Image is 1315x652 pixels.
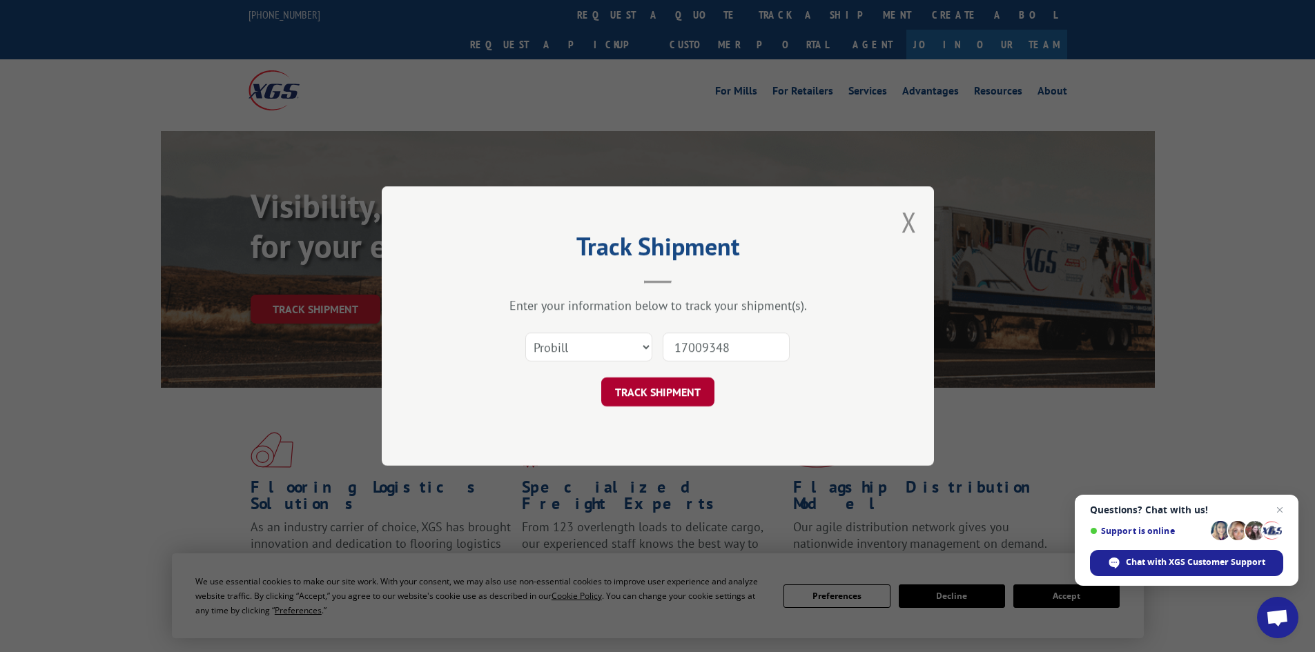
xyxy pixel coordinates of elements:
[1090,550,1283,576] div: Chat with XGS Customer Support
[1257,597,1298,638] div: Open chat
[451,297,865,313] div: Enter your information below to track your shipment(s).
[902,204,917,240] button: Close modal
[1090,504,1283,515] span: Questions? Chat with us!
[1272,502,1288,518] span: Close chat
[601,377,714,406] button: TRACK SHIPMENT
[1090,526,1206,536] span: Support is online
[451,237,865,263] h2: Track Shipment
[663,333,790,362] input: Number(s)
[1126,556,1265,569] span: Chat with XGS Customer Support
